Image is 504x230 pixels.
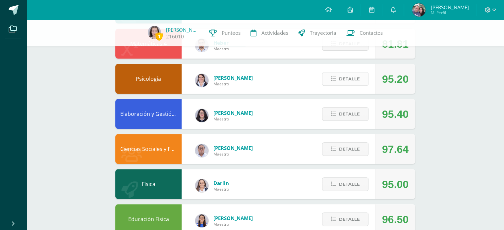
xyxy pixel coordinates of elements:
span: Detalle [339,178,360,190]
button: Detalle [322,107,368,121]
button: Detalle [322,212,368,226]
span: [PERSON_NAME] [213,74,253,81]
span: Mi Perfil [430,10,469,16]
div: 95.00 [382,169,409,199]
span: Maestro [213,221,253,227]
span: Maestro [213,116,253,122]
img: b381bdac4676c95086dea37a46e4db4c.png [412,3,425,17]
a: Actividades [246,20,293,46]
span: Detalle [339,108,360,120]
span: 1 [155,32,163,40]
button: Detalle [322,142,368,156]
span: Detalle [339,143,360,155]
span: [PERSON_NAME] [213,110,253,116]
button: Detalle [322,72,368,86]
div: Ciencias Sociales y Formación Ciudadana 4 [115,134,182,164]
span: [PERSON_NAME] [213,145,253,151]
img: 4f58a82ddeaaa01b48eeba18ee71a186.png [195,74,208,87]
span: Detalle [339,213,360,225]
span: Trayectoria [310,29,336,36]
img: 5778bd7e28cf89dedf9ffa8080fc1cd8.png [195,144,208,157]
a: Contactos [341,20,388,46]
span: Maestro [213,186,229,192]
a: [PERSON_NAME] [166,26,199,33]
img: 794815d7ffad13252b70ea13fddba508.png [195,179,208,192]
span: [PERSON_NAME] [430,4,469,11]
span: [PERSON_NAME] [213,215,253,221]
div: 95.40 [382,99,409,129]
a: 216010 [166,33,184,40]
span: Detalle [339,73,360,85]
span: Maestro [213,151,253,157]
div: Psicología [115,64,182,94]
div: Elaboración y Gestión de Proyectos [115,99,182,129]
span: Darlin [213,180,229,186]
img: f270ddb0ea09d79bf84e45c6680ec463.png [195,109,208,122]
span: Actividades [261,29,288,36]
img: 38194a3b192c087b813af4a54915f260.png [148,26,161,39]
a: Punteos [204,20,246,46]
span: Punteos [222,29,241,36]
div: 95.20 [382,64,409,94]
span: Maestro [213,46,229,52]
button: Detalle [322,177,368,191]
a: Trayectoria [293,20,341,46]
span: Contactos [360,29,383,36]
span: Maestro [213,81,253,87]
img: 0eea5a6ff783132be5fd5ba128356f6f.png [195,214,208,227]
div: Física [115,169,182,199]
div: 97.64 [382,134,409,164]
